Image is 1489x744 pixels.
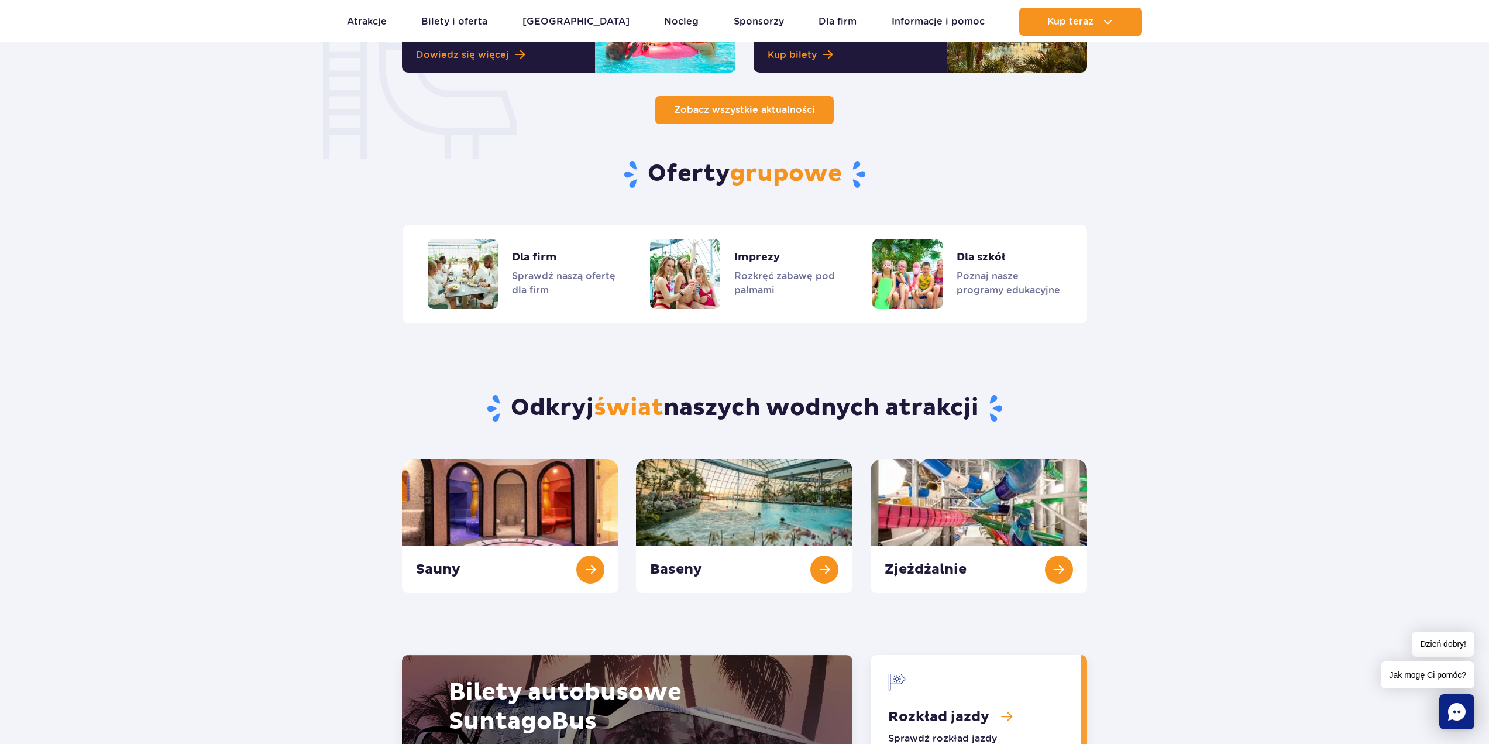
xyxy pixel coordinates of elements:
[594,393,663,423] span: świat
[674,104,815,115] span: Zobacz wszystkie aktualności
[636,459,852,593] a: Baseny
[402,459,618,593] a: Sauny
[650,239,838,309] a: Imprezy
[1047,16,1093,27] span: Kup teraz
[819,8,857,36] a: Dla firm
[1381,661,1474,688] span: Jak mogę Ci pomóc?
[871,459,1087,593] a: Zjeżdżalnie
[421,8,487,36] a: Bilety i oferta
[892,8,985,36] a: Informacje i pomoc
[664,8,699,36] a: Nocleg
[428,239,616,309] a: Dla firm
[522,8,630,36] a: [GEOGRAPHIC_DATA]
[734,8,784,36] a: Sponsorzy
[347,8,387,36] a: Atrakcje
[416,48,581,62] a: Dowiedz się więcej
[416,48,509,62] span: Dowiedz się więcej
[402,393,1087,424] h2: Odkryj naszych wodnych atrakcji
[1412,632,1474,657] span: Dzień dobry!
[449,707,552,736] span: Suntago
[730,159,842,188] span: grupowe
[768,48,817,62] span: Kup bilety
[9,159,1480,190] h2: Oferty
[449,678,806,736] h2: Bilety autobusowe Bus
[1019,8,1142,36] button: Kup teraz
[655,96,834,124] a: Zobacz wszystkie aktualności
[872,239,1061,309] a: Dla szkół
[1439,694,1474,729] div: Chat
[768,48,933,62] a: Kup bilety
